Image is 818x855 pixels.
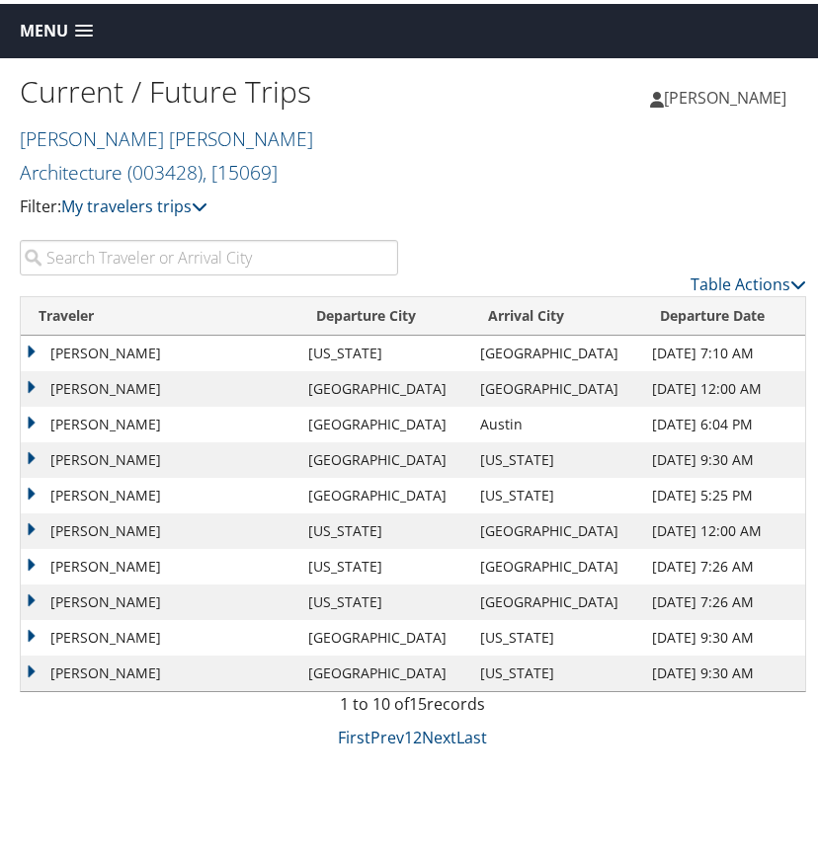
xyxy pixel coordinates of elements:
[21,293,298,332] th: Traveler: activate to sort column ascending
[642,474,805,509] td: [DATE] 5:25 PM
[298,509,470,545] td: [US_STATE]
[20,67,413,109] h1: Current / Future Trips
[371,723,405,744] a: Prev
[470,545,642,581] td: [GEOGRAPHIC_DATA]
[642,509,805,545] td: [DATE] 12:00 AM
[20,688,806,722] div: 1 to 10 of records
[642,616,805,652] td: [DATE] 9:30 AM
[423,723,457,744] a: Next
[470,509,642,545] td: [GEOGRAPHIC_DATA]
[470,581,642,616] td: [GEOGRAPHIC_DATA]
[298,293,470,332] th: Departure City: activate to sort column ascending
[691,270,806,291] a: Table Actions
[21,438,298,474] td: [PERSON_NAME]
[298,332,470,367] td: [US_STATE]
[127,155,203,182] span: ( 003428 )
[642,545,805,581] td: [DATE] 7:26 AM
[470,438,642,474] td: [US_STATE]
[298,474,470,509] td: [GEOGRAPHIC_DATA]
[470,332,642,367] td: [GEOGRAPHIC_DATA]
[20,18,68,37] span: Menu
[642,581,805,616] td: [DATE] 7:26 AM
[21,474,298,509] td: [PERSON_NAME]
[642,403,805,438] td: [DATE] 6:04 PM
[642,293,805,332] th: Departure Date: activate to sort column descending
[203,155,278,182] span: , [ 15069 ]
[20,191,413,216] p: Filter:
[61,192,207,213] a: My travelers trips
[298,403,470,438] td: [GEOGRAPHIC_DATA]
[410,689,428,711] span: 15
[298,616,470,652] td: [GEOGRAPHIC_DATA]
[298,438,470,474] td: [GEOGRAPHIC_DATA]
[298,652,470,687] td: [GEOGRAPHIC_DATA]
[21,545,298,581] td: [PERSON_NAME]
[642,332,805,367] td: [DATE] 7:10 AM
[21,581,298,616] td: [PERSON_NAME]
[470,474,642,509] td: [US_STATE]
[470,367,642,403] td: [GEOGRAPHIC_DATA]
[470,293,642,332] th: Arrival City: activate to sort column ascending
[21,332,298,367] td: [PERSON_NAME]
[664,83,786,105] span: [PERSON_NAME]
[405,723,414,744] a: 1
[298,581,470,616] td: [US_STATE]
[298,367,470,403] td: [GEOGRAPHIC_DATA]
[470,652,642,687] td: [US_STATE]
[642,367,805,403] td: [DATE] 12:00 AM
[470,403,642,438] td: Austin
[21,367,298,403] td: [PERSON_NAME]
[21,616,298,652] td: [PERSON_NAME]
[21,652,298,687] td: [PERSON_NAME]
[10,11,103,43] a: Menu
[20,121,313,182] a: [PERSON_NAME] [PERSON_NAME] Architecture
[20,236,398,272] input: Search Traveler or Arrival City
[470,616,642,652] td: [US_STATE]
[642,652,805,687] td: [DATE] 9:30 AM
[650,64,806,123] a: [PERSON_NAME]
[457,723,488,744] a: Last
[339,723,371,744] a: First
[642,438,805,474] td: [DATE] 9:30 AM
[414,723,423,744] a: 2
[21,509,298,545] td: [PERSON_NAME]
[298,545,470,581] td: [US_STATE]
[21,403,298,438] td: [PERSON_NAME]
